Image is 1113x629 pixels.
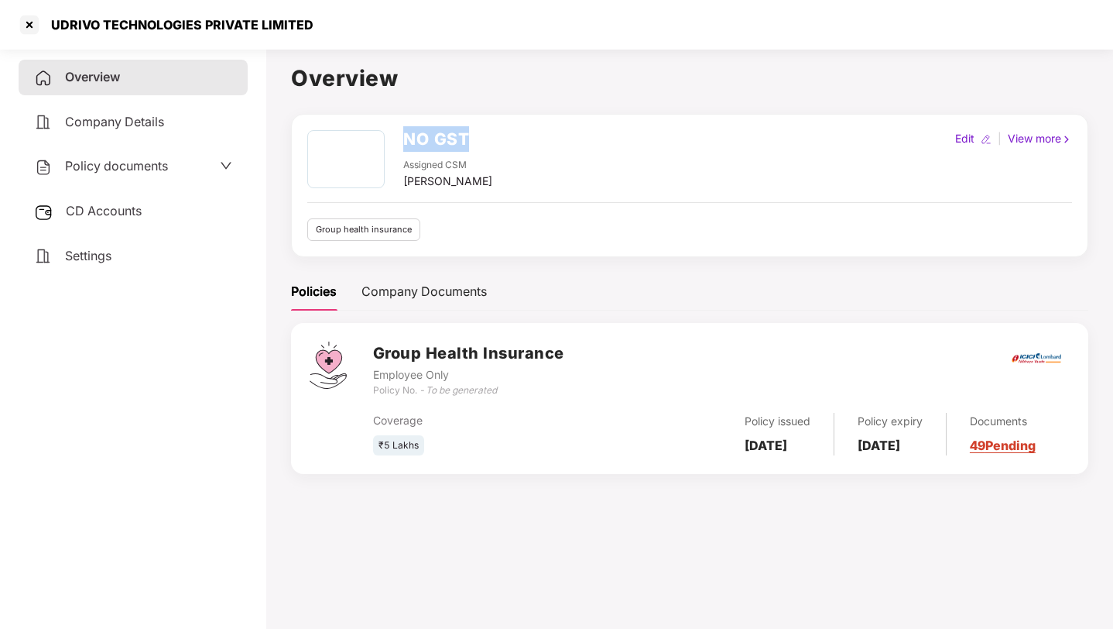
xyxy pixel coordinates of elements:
span: Settings [65,248,111,263]
a: 49 Pending [970,438,1036,453]
div: Employee Only [373,366,564,383]
img: svg+xml;base64,PHN2ZyB3aWR0aD0iMjUiIGhlaWdodD0iMjQiIHZpZXdCb3g9IjAgMCAyNSAyNCIgZmlsbD0ibm9uZSIgeG... [34,203,53,222]
span: down [220,160,232,172]
div: Coverage [373,412,605,429]
span: Overview [65,69,120,84]
img: svg+xml;base64,PHN2ZyB4bWxucz0iaHR0cDovL3d3dy53My5vcmcvMjAwMC9zdmciIHdpZHRoPSIyNCIgaGVpZ2h0PSIyNC... [34,113,53,132]
img: editIcon [981,134,991,145]
span: CD Accounts [66,203,142,218]
div: [PERSON_NAME] [403,173,492,190]
div: View more [1005,130,1075,147]
div: Assigned CSM [403,158,492,173]
div: Policy expiry [858,413,923,430]
div: Edit [952,130,978,147]
div: Policy No. - [373,383,564,398]
img: icici.png [1009,349,1064,368]
div: Company Documents [361,282,487,301]
i: To be generated [426,384,497,396]
b: [DATE] [858,438,900,453]
h3: Group Health Insurance [373,342,564,366]
h2: NO GST [403,126,469,152]
img: rightIcon [1061,134,1072,145]
div: | [995,130,1005,147]
img: svg+xml;base64,PHN2ZyB4bWxucz0iaHR0cDovL3d3dy53My5vcmcvMjAwMC9zdmciIHdpZHRoPSIyNCIgaGVpZ2h0PSIyNC... [34,158,53,177]
span: Company Details [65,114,164,129]
div: Policy issued [745,413,810,430]
div: Documents [970,413,1036,430]
div: ₹5 Lakhs [373,435,424,456]
div: UDRIVO TECHNOLOGIES PRIVATE LIMITED [42,17,313,33]
b: [DATE] [745,438,787,453]
img: svg+xml;base64,PHN2ZyB4bWxucz0iaHR0cDovL3d3dy53My5vcmcvMjAwMC9zdmciIHdpZHRoPSIyNCIgaGVpZ2h0PSIyNC... [34,69,53,88]
img: svg+xml;base64,PHN2ZyB4bWxucz0iaHR0cDovL3d3dy53My5vcmcvMjAwMC9zdmciIHdpZHRoPSI0Ny43MTQiIGhlaWdodD... [310,342,347,389]
img: svg+xml;base64,PHN2ZyB4bWxucz0iaHR0cDovL3d3dy53My5vcmcvMjAwMC9zdmciIHdpZHRoPSIyNCIgaGVpZ2h0PSIyNC... [34,247,53,266]
div: Group health insurance [307,218,420,241]
h1: Overview [291,61,1088,95]
span: Policy documents [65,158,168,174]
div: Policies [291,282,337,301]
